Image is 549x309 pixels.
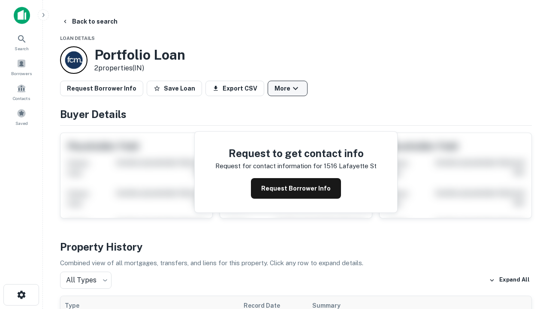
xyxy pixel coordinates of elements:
a: Saved [3,105,40,128]
button: More [268,81,308,96]
button: Request Borrower Info [251,178,341,199]
button: Request Borrower Info [60,81,143,96]
img: capitalize-icon.png [14,7,30,24]
p: Request for contact information for [215,161,322,171]
span: Search [15,45,29,52]
h4: Buyer Details [60,106,532,122]
h3: Portfolio Loan [94,47,185,63]
h4: Request to get contact info [215,145,377,161]
a: Contacts [3,80,40,103]
button: Back to search [58,14,121,29]
button: Export CSV [205,81,264,96]
div: All Types [60,272,112,289]
p: 2 properties (IN) [94,63,185,73]
a: Search [3,30,40,54]
a: Borrowers [3,55,40,79]
span: Contacts [13,95,30,102]
iframe: Chat Widget [506,240,549,282]
button: Save Loan [147,81,202,96]
span: Borrowers [11,70,32,77]
span: Saved [15,120,28,127]
h4: Property History [60,239,532,254]
button: Expand All [487,274,532,287]
span: Loan Details [60,36,95,41]
p: Combined view of all mortgages, transfers, and liens for this property. Click any row to expand d... [60,258,532,268]
p: 1516 lafayette st [324,161,377,171]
